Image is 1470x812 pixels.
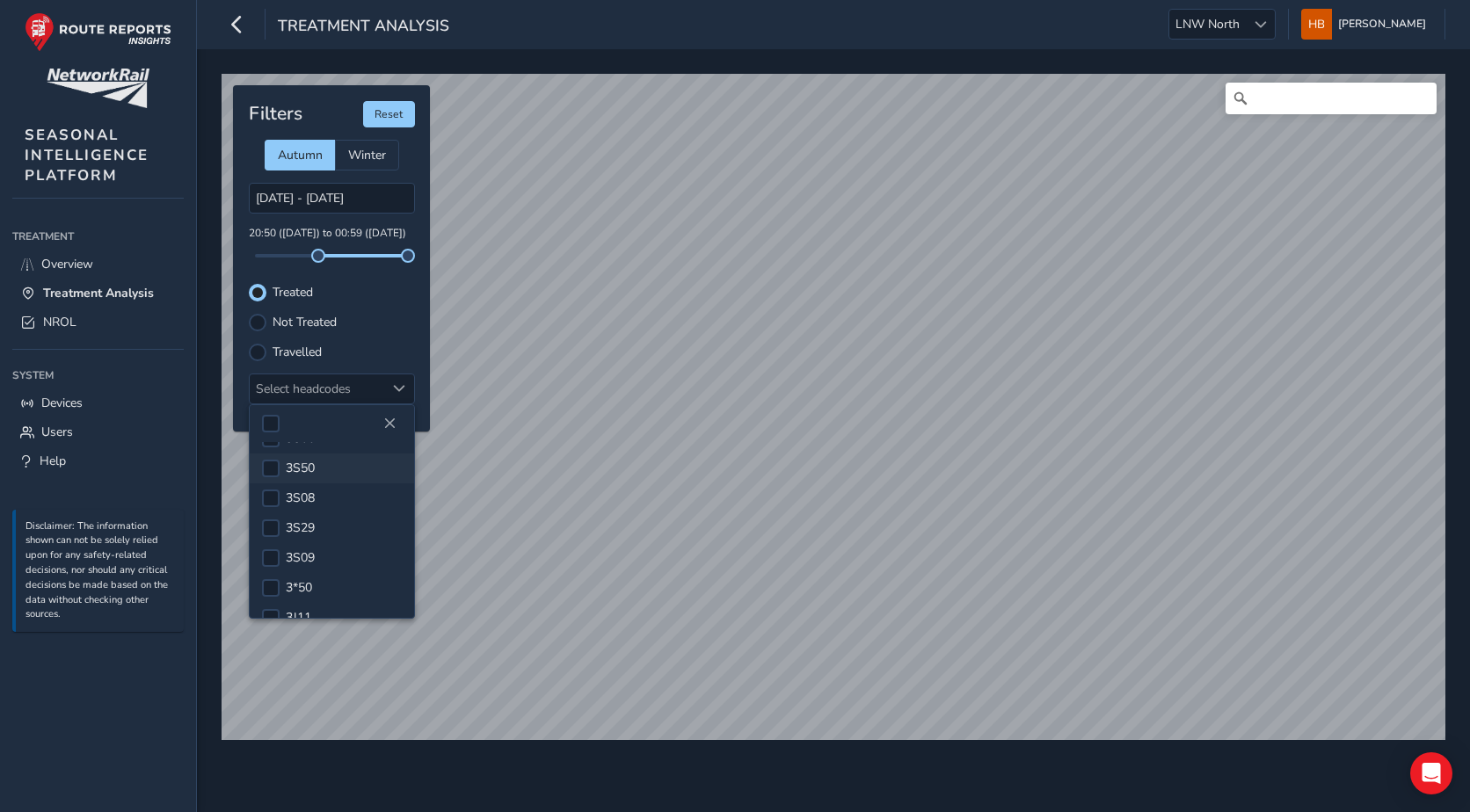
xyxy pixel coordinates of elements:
[12,388,184,417] a: Devices
[286,609,311,626] span: 3J11
[250,374,385,403] div: Select headcodes
[1226,83,1437,114] input: Search
[348,147,386,163] span: Winter
[265,140,335,170] div: Autumn
[12,417,184,446] a: Users
[1301,9,1332,40] img: diamond-layout
[1338,9,1426,40] span: [PERSON_NAME]
[40,453,66,469] span: Help
[273,346,322,359] label: Travelled
[286,460,315,476] span: 3S50
[1169,10,1246,39] span: LNW North
[12,250,184,279] a: Overview
[41,256,93,272] span: Overview
[278,15,449,40] span: Treatment Analysis
[249,226,415,242] p: 20:50 ([DATE]) to 00:59 ([DATE])
[1410,752,1452,794] div: Open Intercom Messenger
[25,519,175,623] p: Disclaimer: The information shown can not be solely relied upon for any safety-related decisions,...
[12,446,184,475] a: Help
[25,125,149,185] span: SEASONAL INTELLIGENCE PLATFORM
[47,69,149,108] img: customer logo
[43,285,154,301] span: Treatment Analysis
[286,519,315,536] span: 3S29
[363,101,415,127] button: Reset
[273,316,337,329] label: Not Treated
[286,489,315,506] span: 3S08
[286,549,315,566] span: 3S09
[335,140,399,170] div: Winter
[1301,9,1432,40] button: [PERSON_NAME]
[41,424,73,440] span: Users
[25,12,171,52] img: rr logo
[43,314,76,330] span: NROL
[41,395,83,411] span: Devices
[222,74,1445,740] canvas: Map
[273,286,313,299] label: Treated
[12,279,184,308] a: Treatment Analysis
[377,411,402,436] button: Close
[12,362,184,388] div: System
[12,223,184,250] div: Treatment
[278,147,323,163] span: Autumn
[249,103,302,125] h4: Filters
[12,308,184,337] a: NROL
